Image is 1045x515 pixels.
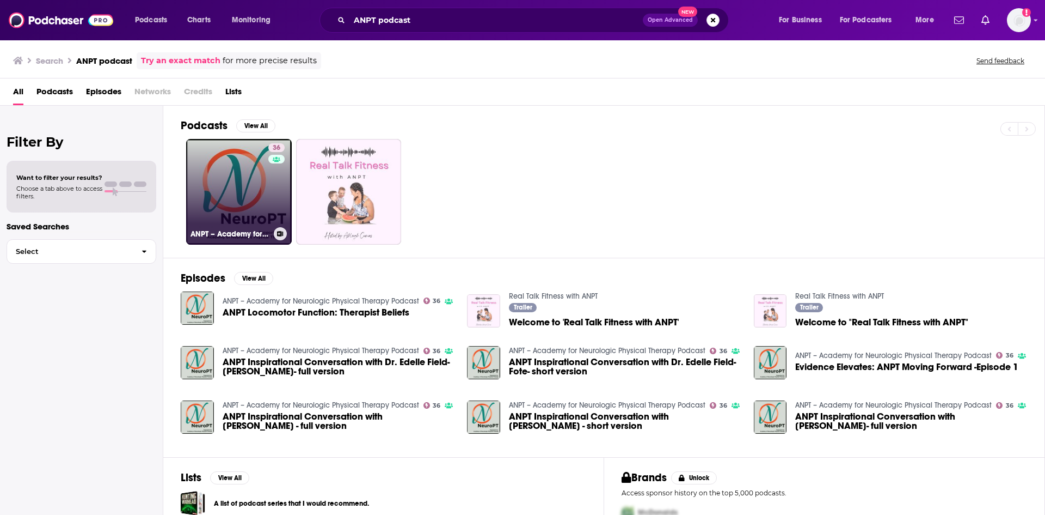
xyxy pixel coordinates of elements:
[509,412,741,431] a: ANPT Inspirational Conversation with Michelle Lusardi - short version
[795,318,968,327] a: Welcome to "Real Talk Fitness with ANPT"
[223,358,454,376] span: ANPT Inspirational Conversation with Dr. Edelle Field-[PERSON_NAME]- full version
[771,11,835,29] button: open menu
[1006,403,1013,408] span: 36
[190,229,269,239] h3: ANPT – Academy for Neurologic Physical Therapy Podcast
[214,498,369,510] a: A list of podcast series that I would recommend.
[13,83,23,105] span: All
[181,271,225,285] h2: Episodes
[423,402,441,409] a: 36
[840,13,892,28] span: For Podcasters
[514,304,532,311] span: Trailer
[181,119,275,132] a: PodcastsView All
[1022,8,1031,17] svg: Add a profile image
[224,11,285,29] button: open menu
[7,248,133,255] span: Select
[134,83,171,105] span: Networks
[16,174,102,181] span: Want to filter your results?
[7,134,156,150] h2: Filter By
[509,358,741,376] a: ANPT Inspirational Conversation with Dr. Edelle Field-Fote- short version
[181,292,214,325] img: ANPT Locomotor Function: Therapist Beliefs
[1006,353,1013,358] span: 36
[795,351,992,360] a: ANPT – Academy for Neurologic Physical Therapy Podcast
[671,471,717,484] button: Unlock
[1007,8,1031,32] button: Show profile menu
[181,346,214,379] a: ANPT Inspirational Conversation with Dr. Edelle Field-Fote- full version
[720,403,727,408] span: 36
[795,292,884,301] a: Real Talk Fitness with ANPT
[1007,8,1031,32] img: User Profile
[187,13,211,28] span: Charts
[710,402,727,409] a: 36
[977,11,994,29] a: Show notifications dropdown
[950,11,968,29] a: Show notifications dropdown
[754,346,787,379] img: Evidence Elevates: ANPT Moving Forward -Episode 1
[141,54,220,67] a: Try an exact match
[7,221,156,232] p: Saved Searches
[181,401,214,434] img: ANPT Inspirational Conversation with Michelle Lusardi - full version
[795,412,1027,431] a: ANPT Inspirational Conversation with Dr. Susan Herdman- full version
[135,13,167,28] span: Podcasts
[16,185,102,200] span: Choose a tab above to access filters.
[648,17,693,23] span: Open Advanced
[509,292,598,301] a: Real Talk Fitness with ANPT
[268,143,285,152] a: 36
[754,401,787,434] img: ANPT Inspirational Conversation with Dr. Susan Herdman- full version
[223,412,454,431] span: ANPT Inspirational Conversation with [PERSON_NAME] - full version
[184,83,212,105] span: Credits
[509,318,679,327] a: Welcome to 'Real Talk Fitness with ANPT'
[467,401,500,434] a: ANPT Inspirational Conversation with Michelle Lusardi - short version
[273,143,280,154] span: 36
[36,56,63,66] h3: Search
[181,271,273,285] a: EpisodesView All
[223,412,454,431] a: ANPT Inspirational Conversation with Michelle Lusardi - full version
[423,298,441,304] a: 36
[643,14,698,27] button: Open AdvancedNew
[423,348,441,354] a: 36
[467,294,500,328] img: Welcome to 'Real Talk Fitness with ANPT'
[754,294,787,328] img: Welcome to "Real Talk Fitness with ANPT"
[915,13,934,28] span: More
[181,471,201,484] h2: Lists
[9,10,113,31] img: Podchaser - Follow, Share and Rate Podcasts
[234,272,273,285] button: View All
[509,346,705,355] a: ANPT – Academy for Neurologic Physical Therapy Podcast
[433,403,440,408] span: 36
[710,348,727,354] a: 36
[180,11,217,29] a: Charts
[678,7,698,17] span: New
[433,349,440,354] span: 36
[36,83,73,105] a: Podcasts
[795,412,1027,431] span: ANPT Inspirational Conversation with [PERSON_NAME]- full version
[223,308,409,317] a: ANPT Locomotor Function: Therapist Beliefs
[223,358,454,376] a: ANPT Inspirational Conversation with Dr. Edelle Field-Fote- full version
[349,11,643,29] input: Search podcasts, credits, & more...
[225,83,242,105] a: Lists
[186,139,292,245] a: 36ANPT – Academy for Neurologic Physical Therapy Podcast
[973,56,1028,65] button: Send feedback
[467,346,500,379] a: ANPT Inspirational Conversation with Dr. Edelle Field-Fote- short version
[223,346,419,355] a: ANPT – Academy for Neurologic Physical Therapy Podcast
[223,54,317,67] span: for more precise results
[181,119,228,132] h2: Podcasts
[833,11,908,29] button: open menu
[7,239,156,264] button: Select
[433,299,440,304] span: 36
[181,471,249,484] a: ListsView All
[622,471,667,484] h2: Brands
[996,352,1013,359] a: 36
[800,304,819,311] span: Trailer
[795,362,1018,372] span: Evidence Elevates: ANPT Moving Forward -Episode 1
[779,13,822,28] span: For Business
[76,56,132,66] h3: ANPT podcast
